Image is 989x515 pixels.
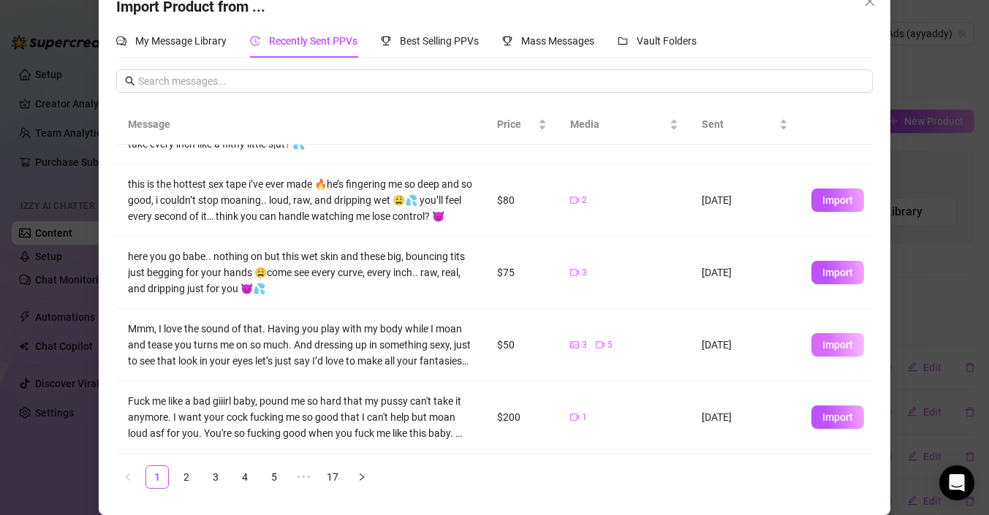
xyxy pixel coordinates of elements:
[690,164,800,237] td: [DATE]
[292,465,315,489] span: •••
[322,466,344,488] a: 17
[690,381,800,454] td: [DATE]
[570,413,579,421] span: video-camera
[485,164,558,237] td: $80
[637,35,697,47] span: Vault Folders
[205,466,227,488] a: 3
[690,309,800,381] td: [DATE]
[138,73,863,89] input: Search messages...
[250,36,260,46] span: history
[570,196,579,205] span: video-camera
[485,104,558,145] th: Price
[350,465,374,489] button: right
[146,466,168,488] a: 1
[570,116,667,132] span: Media
[690,104,800,145] th: Sent
[175,466,197,488] a: 2
[582,338,587,352] span: 3
[135,35,227,47] span: My Message Library
[263,466,285,488] a: 5
[350,465,374,489] li: Next Page
[582,411,587,424] span: 1
[321,465,344,489] li: 17
[262,465,286,489] li: 5
[381,36,391,46] span: trophy
[116,36,126,46] span: comment
[702,116,776,132] span: Sent
[596,340,605,349] span: video-camera
[292,465,315,489] li: Next 5 Pages
[400,35,479,47] span: Best Selling PPVs
[145,465,169,489] li: 1
[690,237,800,309] td: [DATE]
[128,176,473,224] div: this is the hottest sex tape i’ve ever made 🔥he’s fingering me so deep and so good, i couldn’t st...
[234,466,256,488] a: 4
[582,266,587,280] span: 3
[570,268,579,277] span: video-camera
[582,194,587,207] span: 2
[811,333,864,356] button: Import
[822,339,853,351] span: Import
[521,35,594,47] span: Mass Messages
[128,393,473,441] div: Fuck me like a bad giiirl baby, pound me so hard that my pussy can't take it anymore. I want your...
[822,411,853,423] span: Import
[570,340,579,349] span: picture
[811,405,864,429] button: Import
[116,465,140,489] li: Previous Page
[204,465,227,489] li: 3
[485,237,558,309] td: $75
[125,76,135,86] span: search
[822,194,853,206] span: Import
[558,104,690,145] th: Media
[811,261,864,284] button: Import
[116,104,485,145] th: Message
[485,381,558,454] td: $200
[485,309,558,381] td: $50
[939,465,974,500] div: Open Intercom Messenger
[357,473,366,481] span: right
[497,116,535,132] span: Price
[618,36,628,46] span: folder
[269,35,357,47] span: Recently Sent PPVs
[233,465,257,489] li: 4
[811,188,864,212] button: Import
[124,473,132,481] span: left
[175,465,198,489] li: 2
[128,321,473,369] div: Mmm, I love the sound of that. Having you play with my body while I moan and tease you turns me o...
[128,248,473,297] div: here you go babe.. nothing on but this wet skin and these big, bouncing tits just begging for you...
[502,36,512,46] span: trophy
[822,267,853,278] span: Import
[607,338,613,352] span: 5
[116,465,140,489] button: left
